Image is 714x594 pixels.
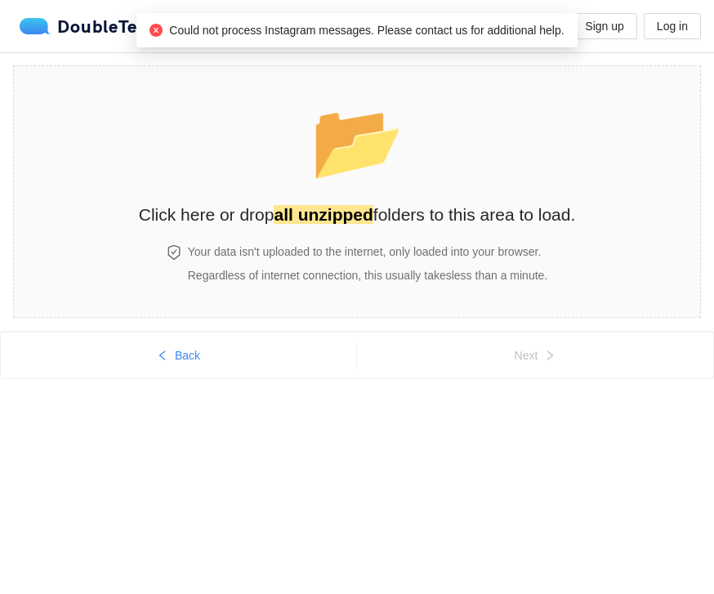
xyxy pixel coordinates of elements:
[169,24,564,37] span: Could not process Instagram messages. Please contact us for additional help.
[188,243,547,261] h4: Your data isn't uploaded to the internet, only loaded into your browser.
[175,346,200,364] span: Back
[167,245,181,260] span: safety-certificate
[644,13,701,39] button: Log in
[20,18,154,34] a: logoDoubleText
[572,13,636,39] button: Sign up
[657,17,688,35] span: Log in
[274,205,373,224] strong: all unzipped
[357,342,713,368] button: Nextright
[139,201,576,228] h2: Click here or drop folders to this area to load.
[157,350,168,363] span: left
[20,18,154,34] div: DoubleText
[20,18,57,34] img: logo
[585,17,623,35] span: Sign up
[188,269,547,282] span: Regardless of internet connection, this usually takes less than a minute .
[1,342,356,368] button: leftBack
[310,100,404,183] span: folder
[149,24,163,37] span: close-circle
